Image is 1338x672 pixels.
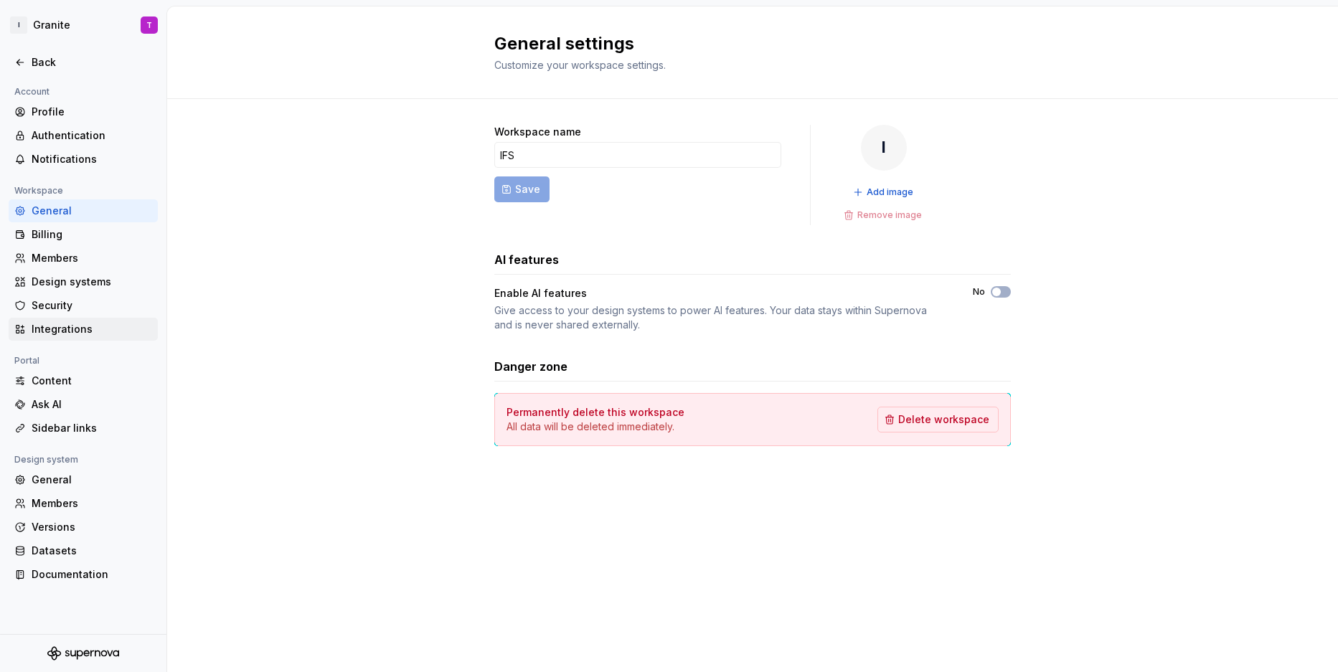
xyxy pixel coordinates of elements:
[9,294,158,317] a: Security
[9,124,158,147] a: Authentication
[9,451,84,468] div: Design system
[32,374,152,388] div: Content
[32,520,152,534] div: Versions
[32,496,152,511] div: Members
[9,247,158,270] a: Members
[47,646,119,661] svg: Supernova Logo
[494,59,666,71] span: Customize your workspace settings.
[507,420,684,434] p: All data will be deleted immediately.
[32,251,152,265] div: Members
[494,286,947,300] div: Enable AI features
[9,492,158,515] a: Members
[32,473,152,487] div: General
[494,32,994,55] h2: General settings
[9,199,158,222] a: General
[32,275,152,289] div: Design systems
[9,352,45,369] div: Portal
[507,405,684,420] h4: Permanently delete this workspace
[32,105,152,119] div: Profile
[3,9,164,41] button: IGraniteT
[32,55,152,70] div: Back
[33,18,70,32] div: Granite
[9,516,158,539] a: Versions
[9,148,158,171] a: Notifications
[861,125,907,171] div: I
[32,227,152,242] div: Billing
[494,125,581,139] label: Workspace name
[9,563,158,586] a: Documentation
[973,286,985,298] label: No
[9,182,69,199] div: Workspace
[9,270,158,293] a: Design systems
[877,407,999,432] button: Delete workspace
[10,16,27,34] div: I
[32,567,152,582] div: Documentation
[867,186,913,198] span: Add image
[849,182,920,202] button: Add image
[494,251,559,268] h3: AI features
[32,397,152,412] div: Ask AI
[9,393,158,416] a: Ask AI
[494,358,567,375] h3: Danger zone
[32,322,152,336] div: Integrations
[32,544,152,558] div: Datasets
[9,100,158,123] a: Profile
[9,539,158,562] a: Datasets
[32,128,152,143] div: Authentication
[9,318,158,341] a: Integrations
[32,421,152,435] div: Sidebar links
[9,83,55,100] div: Account
[9,51,158,74] a: Back
[898,412,989,427] span: Delete workspace
[494,303,947,332] div: Give access to your design systems to power AI features. Your data stays within Supernova and is ...
[32,152,152,166] div: Notifications
[9,369,158,392] a: Content
[32,298,152,313] div: Security
[9,468,158,491] a: General
[9,417,158,440] a: Sidebar links
[9,223,158,246] a: Billing
[32,204,152,218] div: General
[146,19,152,31] div: T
